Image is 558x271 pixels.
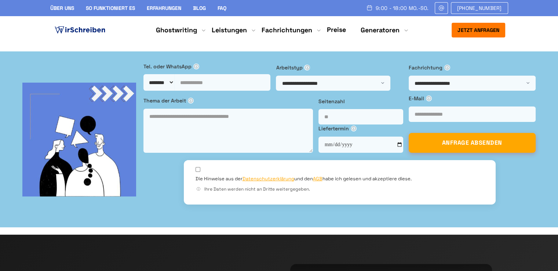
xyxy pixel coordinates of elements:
[143,97,313,105] label: Thema der Arbeit
[409,94,536,102] label: E-Mail
[313,176,322,182] a: AGB
[451,2,508,14] a: [PHONE_NUMBER]
[361,26,400,35] a: Generatoren
[444,65,450,71] span: ⓘ
[409,64,536,72] label: Fachrichtung
[318,97,403,105] label: Seitenzahl
[147,5,181,11] a: Erfahrungen
[457,5,502,11] span: [PHONE_NUMBER]
[376,5,429,11] span: 9:00 - 18:00 Mo.-So.
[327,25,346,34] a: Preise
[193,5,206,11] a: Blog
[304,65,310,71] span: ⓘ
[276,64,403,72] label: Arbeitstyp
[242,176,294,182] a: Datenschutzerklärung
[188,98,194,104] span: ⓘ
[318,124,403,133] label: Liefertermin
[143,62,270,71] label: Tel. oder WhatsApp
[366,5,373,11] img: Schedule
[351,126,357,131] span: ⓘ
[50,5,74,11] a: Über uns
[196,176,412,182] label: Die Hinweise aus der und den habe ich gelesen und akzeptiere diese.
[156,26,197,35] a: Ghostwriting
[196,186,484,193] div: Ihre Daten werden nicht an Dritte weitergegeben.
[426,95,432,101] span: ⓘ
[452,23,505,37] button: Jetzt anfragen
[212,26,247,35] a: Leistungen
[438,5,445,11] img: Email
[22,83,136,196] img: bg
[53,25,107,36] img: logo ghostwriter-österreich
[196,186,201,192] span: ⓘ
[86,5,135,11] a: So funktioniert es
[262,26,312,35] a: Fachrichtungen
[409,133,536,153] button: ANFRAGE ABSENDEN
[218,5,226,11] a: FAQ
[193,64,199,69] span: ⓘ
